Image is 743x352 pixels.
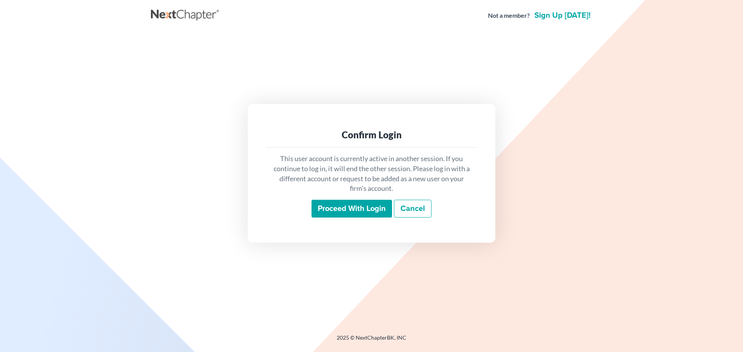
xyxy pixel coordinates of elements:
[272,154,471,194] p: This user account is currently active in another session. If you continue to log in, it will end ...
[312,200,392,218] input: Proceed with login
[488,11,530,20] strong: Not a member?
[533,12,592,19] a: Sign up [DATE]!
[272,129,471,141] div: Confirm Login
[151,334,592,348] div: 2025 © NextChapterBK, INC
[394,200,431,218] a: Cancel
